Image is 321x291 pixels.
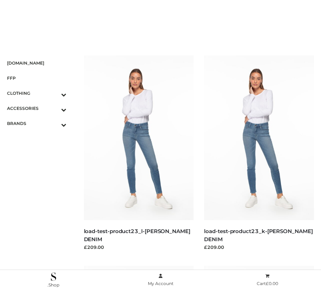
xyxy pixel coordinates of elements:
[84,244,194,251] div: £209.00
[214,272,321,288] a: Cart£0.00
[7,55,66,71] a: [DOMAIN_NAME]
[7,89,66,97] span: CLOTHING
[84,228,190,243] a: load-test-product23_l-[PERSON_NAME] DENIM
[204,228,313,243] a: load-test-product23_k-[PERSON_NAME] DENIM
[7,116,66,131] a: BRANDSToggle Submenu
[7,86,66,101] a: CLOTHINGToggle Submenu
[266,281,278,286] bdi: 0.00
[107,272,214,288] a: My Account
[7,119,66,127] span: BRANDS
[266,281,269,286] span: £
[7,101,66,116] a: ACCESSORIESToggle Submenu
[257,281,278,286] span: Cart
[7,74,66,82] span: FFP
[42,101,66,116] button: Toggle Submenu
[42,116,66,131] button: Toggle Submenu
[47,282,59,287] span: .Shop
[204,244,314,251] div: £209.00
[7,59,66,67] span: [DOMAIN_NAME]
[42,86,66,101] button: Toggle Submenu
[51,272,56,281] img: .Shop
[7,71,66,86] a: FFP
[7,104,66,112] span: ACCESSORIES
[148,281,173,286] span: My Account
